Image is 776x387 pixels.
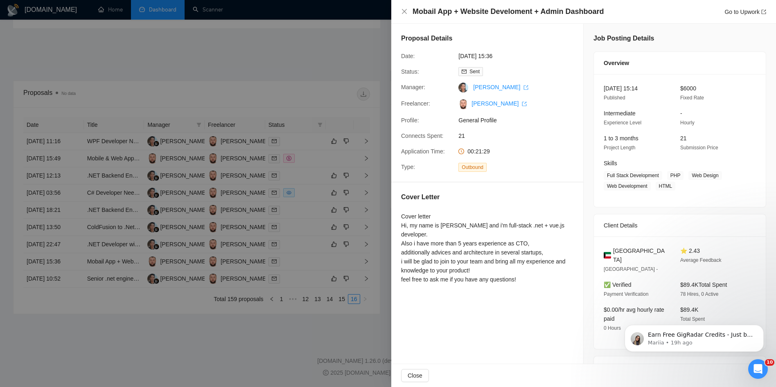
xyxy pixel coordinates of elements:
span: Average Feedback [680,257,722,263]
a: [PERSON_NAME] export [473,84,528,90]
span: Manager: [401,84,425,90]
span: Date: [401,53,415,59]
span: Fixed Rate [680,95,704,101]
span: Hourly [680,120,695,126]
span: mail [462,69,467,74]
div: Cover letter Hi, my name is [PERSON_NAME] and i'm full-stack .net + vue.js developer. Also i have... [401,212,573,284]
h5: Job Posting Details [593,34,654,43]
h4: Mobail App + Website Develoment + Admin Dashboard [413,7,604,17]
span: Full Stack Development [604,171,662,180]
span: 00:21:29 [467,148,490,155]
img: c1-mUh5UrnyTzaLYHHJUm7xxUHM7YgQQ-ZdhM9XWQ6lXGXPRYt5-uvcUzJDyTVIpi9 [458,99,468,109]
iframe: Intercom notifications message [612,308,776,365]
div: Client Details [604,214,756,236]
span: export [761,9,766,14]
span: Sent [469,69,480,74]
a: [PERSON_NAME] export [471,100,527,107]
span: 21 [458,131,581,140]
span: Web Design [688,171,722,180]
span: Payment Verification [604,291,648,297]
span: Outbound [458,163,487,172]
h5: Proposal Details [401,34,452,43]
span: Type: [401,164,415,170]
span: 78 Hires, 0 Active [680,291,718,297]
span: 1 to 3 months [604,135,638,142]
span: Status: [401,68,419,75]
span: ✅ Verified [604,281,632,288]
button: Close [401,8,408,15]
span: [GEOGRAPHIC_DATA] - [604,266,658,272]
span: Project Length [604,145,635,151]
span: Published [604,95,625,101]
span: Profile: [401,117,419,124]
h5: Cover Letter [401,192,440,202]
span: $6000 [680,85,696,92]
span: Experience Level [604,120,641,126]
span: - [680,110,682,117]
img: 🇰🇼 [604,251,611,260]
iframe: Intercom live chat [748,359,768,379]
span: Skills [604,160,617,166]
span: General Profile [458,116,581,125]
span: [DATE] 15:14 [604,85,638,92]
span: $89.4K [680,306,698,313]
span: Freelancer: [401,100,430,107]
span: Close [408,371,422,380]
span: 10 [765,359,774,366]
span: export [522,101,527,106]
span: close [401,8,408,15]
span: Intermediate [604,110,636,117]
span: $89.4K Total Spent [680,281,727,288]
span: ⭐ 2.43 [680,248,700,254]
span: PHP [667,171,684,180]
span: 0 Hours [604,325,621,331]
span: [GEOGRAPHIC_DATA] [613,246,667,264]
span: Connects Spent: [401,133,444,139]
span: 21 [680,135,687,142]
span: Submission Price [680,145,718,151]
span: Web Development [604,182,651,191]
a: Go to Upworkexport [724,9,766,15]
span: export [523,85,528,90]
span: $0.00/hr avg hourly rate paid [604,306,664,322]
div: Job Description [604,356,756,378]
span: clock-circle [458,148,464,154]
span: Overview [604,59,629,67]
span: [DATE] 15:36 [458,52,581,61]
span: Application Time: [401,148,445,155]
button: Close [401,369,429,382]
span: HTML [656,182,676,191]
